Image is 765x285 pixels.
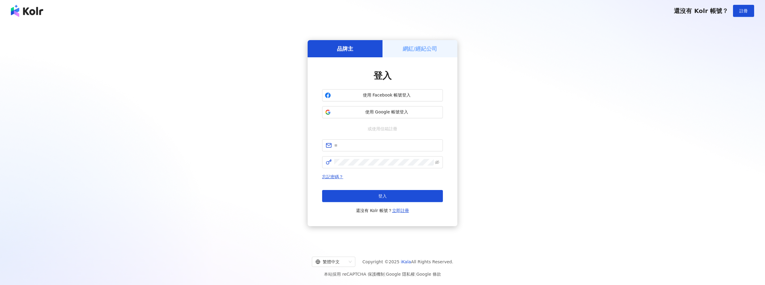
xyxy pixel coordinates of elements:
[333,109,440,115] span: 使用 Google 帳號登入
[401,259,411,264] a: iKala
[416,272,441,277] a: Google 條款
[733,5,754,17] button: 註冊
[322,106,443,118] button: 使用 Google 帳號登入
[322,89,443,101] button: 使用 Facebook 帳號登入
[363,258,453,265] span: Copyright © 2025 All Rights Reserved.
[333,92,440,98] span: 使用 Facebook 帳號登入
[315,257,346,267] div: 繁體中文
[403,45,437,52] h5: 網紅/經紀公司
[739,8,748,13] span: 註冊
[322,174,343,179] a: 忘記密碼？
[363,125,402,132] span: 或使用信箱註冊
[385,272,386,277] span: |
[322,190,443,202] button: 登入
[392,208,409,213] a: 立即註冊
[337,45,353,52] h5: 品牌主
[415,272,416,277] span: |
[674,7,728,14] span: 還沒有 Kolr 帳號？
[356,207,409,214] span: 還沒有 Kolr 帳號？
[435,160,439,164] span: eye-invisible
[378,194,387,198] span: 登入
[324,271,441,278] span: 本站採用 reCAPTCHA 保護機制
[373,70,392,81] span: 登入
[386,272,415,277] a: Google 隱私權
[11,5,43,17] img: logo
